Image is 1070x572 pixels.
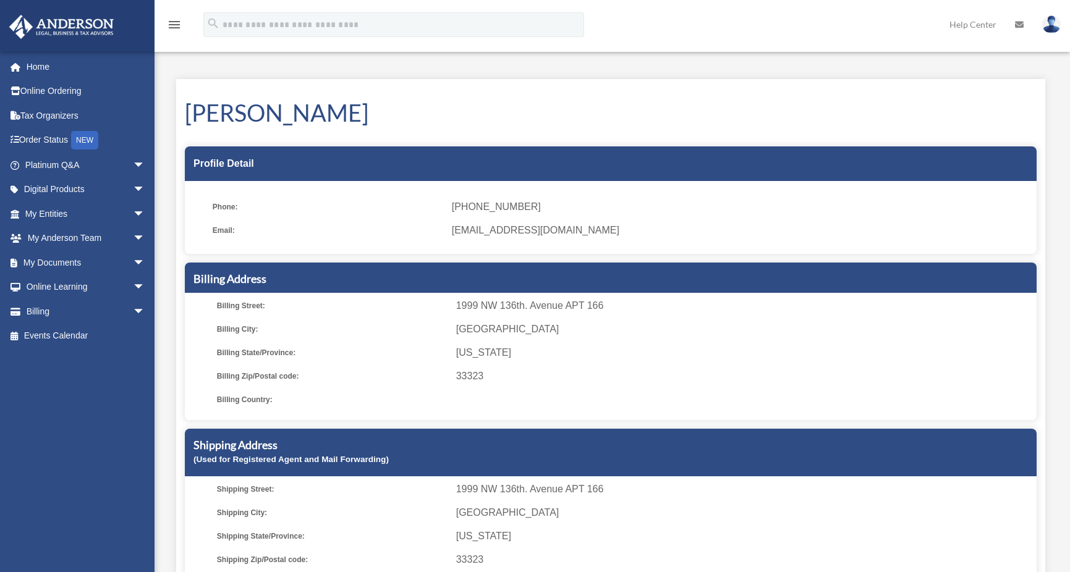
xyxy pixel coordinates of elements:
[9,250,164,275] a: My Documentsarrow_drop_down
[133,275,158,300] span: arrow_drop_down
[452,198,1028,216] span: [PHONE_NUMBER]
[9,201,164,226] a: My Entitiesarrow_drop_down
[9,299,164,324] a: Billingarrow_drop_down
[217,297,448,314] span: Billing Street:
[133,250,158,275] span: arrow_drop_down
[9,275,164,300] a: Online Learningarrow_drop_down
[9,79,164,104] a: Online Ordering
[213,198,443,216] span: Phone:
[213,222,443,239] span: Email:
[217,481,448,498] span: Shipping Street:
[9,177,164,202] a: Digital Productsarrow_drop_down
[217,344,448,361] span: Billing State/Province:
[456,481,1032,498] span: 1999 NW 136th. Avenue APT 166
[1042,15,1061,33] img: User Pic
[9,54,164,79] a: Home
[456,368,1032,385] span: 33323
[185,146,1037,181] div: Profile Detail
[133,153,158,178] span: arrow_drop_down
[167,22,182,32] a: menu
[217,504,448,521] span: Shipping City:
[217,391,448,408] span: Billing Country:
[193,455,389,464] small: (Used for Registered Agent and Mail Forwarding)
[133,299,158,324] span: arrow_drop_down
[193,271,1028,287] h5: Billing Address
[133,226,158,251] span: arrow_drop_down
[185,96,1037,129] h1: [PERSON_NAME]
[217,551,448,568] span: Shipping Zip/Postal code:
[456,297,1032,314] span: 1999 NW 136th. Avenue APT 166
[217,528,448,545] span: Shipping State/Province:
[456,344,1032,361] span: [US_STATE]
[217,368,448,385] span: Billing Zip/Postal code:
[217,321,448,338] span: Billing City:
[456,528,1032,545] span: [US_STATE]
[9,128,164,153] a: Order StatusNEW
[452,222,1028,239] span: [EMAIL_ADDRESS][DOMAIN_NAME]
[456,321,1032,338] span: [GEOGRAPHIC_DATA]
[456,504,1032,521] span: [GEOGRAPHIC_DATA]
[71,131,98,149] div: NEW
[133,177,158,203] span: arrow_drop_down
[9,324,164,348] a: Events Calendar
[133,201,158,227] span: arrow_drop_down
[193,437,1028,453] h5: Shipping Address
[167,17,182,32] i: menu
[456,551,1032,568] span: 33323
[206,17,220,30] i: search
[9,103,164,128] a: Tax Organizers
[9,153,164,177] a: Platinum Q&Aarrow_drop_down
[9,226,164,251] a: My Anderson Teamarrow_drop_down
[6,15,117,39] img: Anderson Advisors Platinum Portal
